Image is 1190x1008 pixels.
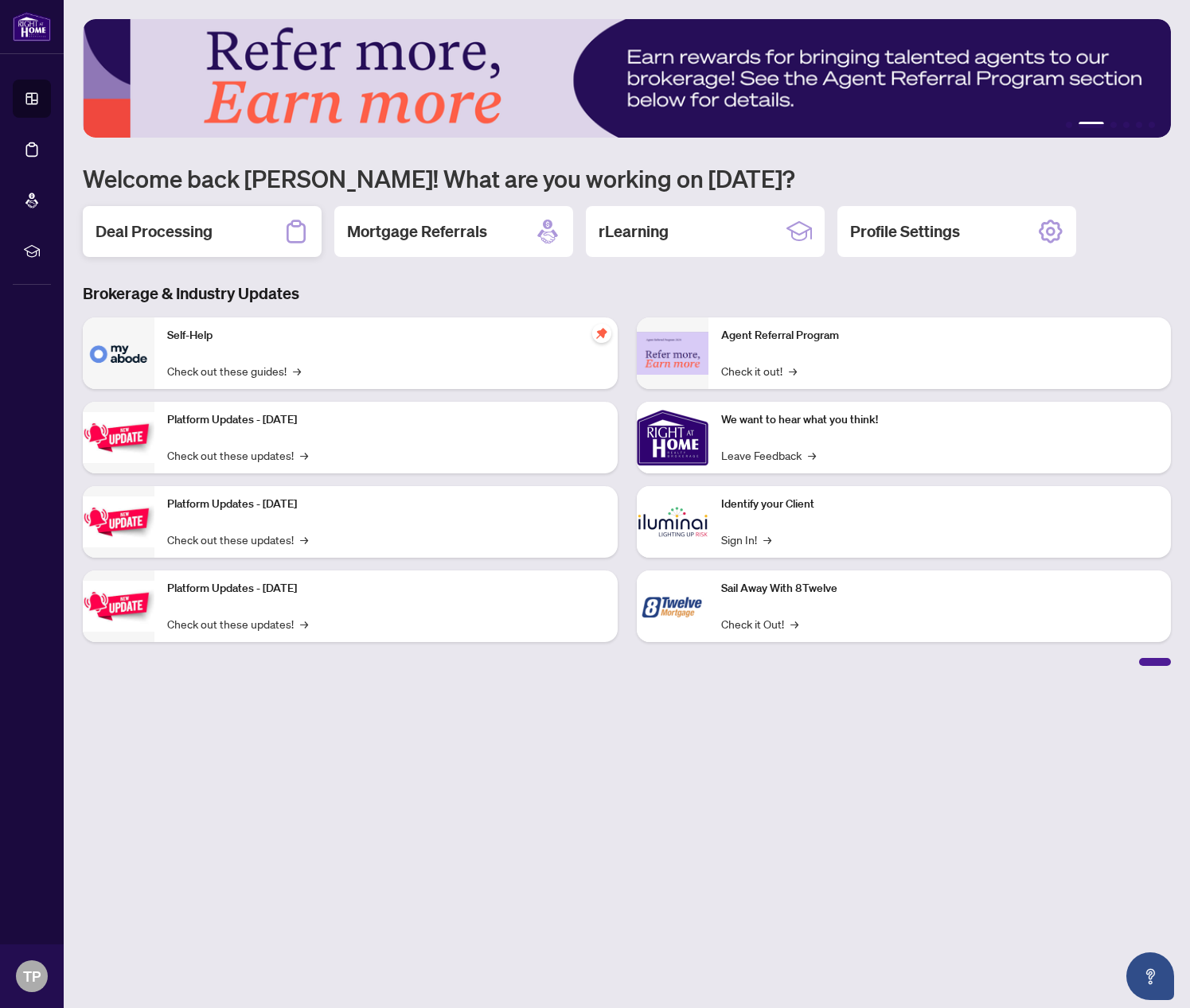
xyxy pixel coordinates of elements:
[167,362,301,379] a: Check out these guides!→
[83,163,1171,193] h1: Welcome back [PERSON_NAME]! What are you working on [DATE]?
[721,362,797,379] a: Check it out!→
[293,362,301,379] span: →
[599,220,669,243] h2: rLearning
[167,411,605,429] p: Platform Updates - [DATE]
[637,570,708,642] img: Sail Away With 8Twelve
[96,220,213,243] h2: Deal Processing
[13,12,51,41] img: logo
[83,19,1171,138] img: Slide 1
[637,332,708,376] img: Agent Referral Program
[167,446,308,464] a: Check out these updates!→
[592,324,611,343] span: pushpin
[1126,952,1174,1000] button: Open asap
[83,282,1171,305] h3: Brokerage & Industry Updates
[721,580,1159,597] p: Sail Away With 8Twelve
[721,411,1159,429] p: We want to hear what you think!
[23,965,41,987] span: TP
[300,615,308,632] span: →
[167,615,308,632] a: Check out these updates!→
[1079,122,1104,128] button: 2
[83,581,154,631] img: Platform Updates - June 23, 2025
[1110,122,1117,128] button: 3
[1149,122,1155,128] button: 6
[637,402,708,473] img: We want to hear what you think!
[721,531,771,548] a: Sign In!→
[83,412,154,462] img: Platform Updates - July 21, 2025
[790,615,798,632] span: →
[83,317,154,389] img: Self-Help
[721,615,798,632] a: Check it Out!→
[167,580,605,597] p: Platform Updates - [DATE]
[1123,122,1130,128] button: 4
[167,531,308,548] a: Check out these updates!→
[300,531,308,548] span: →
[763,531,771,548] span: →
[721,327,1159,344] p: Agent Referral Program
[721,446,816,464] a: Leave Feedback→
[637,486,708,558] img: Identify your Client
[167,327,605,344] p: Self-Help
[1066,122,1072,128] button: 1
[83,496,154,547] img: Platform Updates - July 8, 2025
[300,446,308,464] span: →
[808,446,816,464] span: →
[1136,122,1142,128] button: 5
[721,496,1159,513] p: Identify your Client
[167,496,605,513] p: Platform Updates - [DATE]
[850,220,960,243] h2: Profile Settings
[347,220,487,243] h2: Mortgage Referrals
[789,362,797,379] span: →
